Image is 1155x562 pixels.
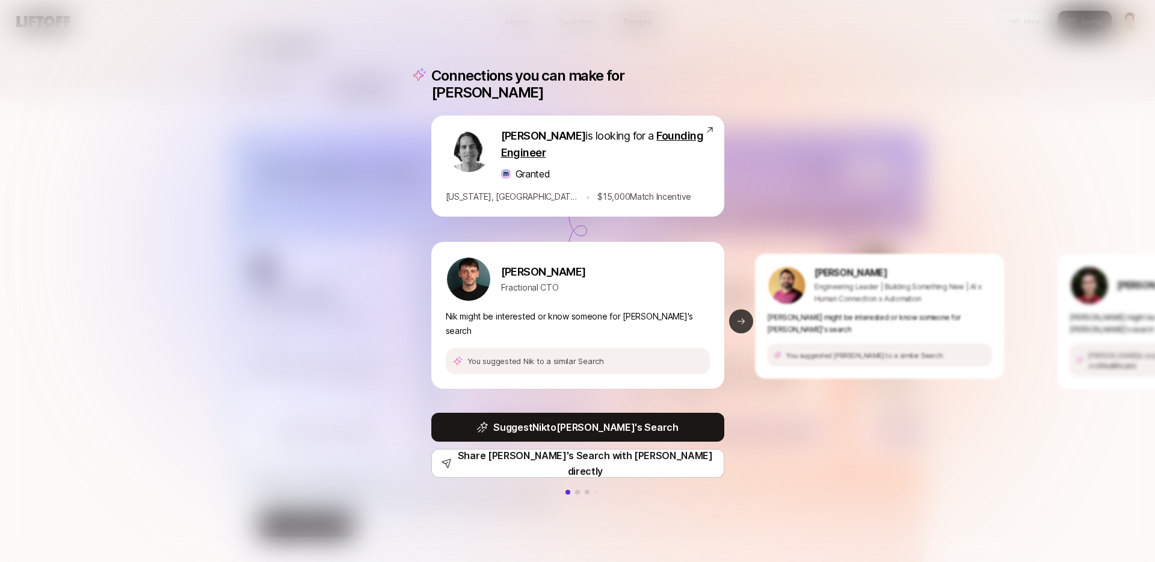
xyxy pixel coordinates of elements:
[767,311,991,336] p: [PERSON_NAME] might be interested or know someone for [PERSON_NAME]'s search
[501,128,705,161] p: is looking for a
[431,67,724,101] p: Connections you can make for [PERSON_NAME]
[597,190,691,204] p: $ 15,000 Match Incentive
[585,189,591,205] p: •
[1100,361,1136,369] span: Healthcare
[1071,267,1107,304] img: 30c11f71_0843_4412_a336_5d15ddac6e61.jpg
[501,169,511,179] img: 44bb5ebc_1f5b_47c6_b189_a65dc8fd5ffe.jpg
[446,190,578,204] p: [US_STATE], [GEOGRAPHIC_DATA]
[516,166,550,182] p: Granted
[501,264,586,280] p: [PERSON_NAME]
[457,448,713,479] p: Share [PERSON_NAME]'s Search with [PERSON_NAME] directly
[493,419,678,435] p: Suggest Nik to [PERSON_NAME] 's Search
[501,129,586,142] span: [PERSON_NAME]
[447,129,490,172] img: ce576709_fac9_4f7c_98c5_5f1f6441faaf.jpg
[814,280,991,305] p: Engineering Leader | Building Something New | AI x Human Connection x Automation
[431,413,724,442] button: SuggestNikto[PERSON_NAME]'s Search
[768,267,805,304] img: 91d65bc8_b017_4ade_8365_ede8206040f4.jpg
[431,449,724,478] button: Share [PERSON_NAME]'s Search with [PERSON_NAME] directly
[447,258,490,301] img: ACg8ocLZuI6FZoDMpBex6WWIOsb8YuK59IvnM4ftxIZxk3dpp4I=s160-c
[467,355,604,367] p: You suggested Nik to a similar Search
[446,309,710,338] p: Nik might be interested or know someone for [PERSON_NAME]'s search
[501,280,586,295] p: Fractional CTO
[786,350,943,360] p: You suggested [PERSON_NAME] to a similar Search
[814,266,991,280] p: [PERSON_NAME]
